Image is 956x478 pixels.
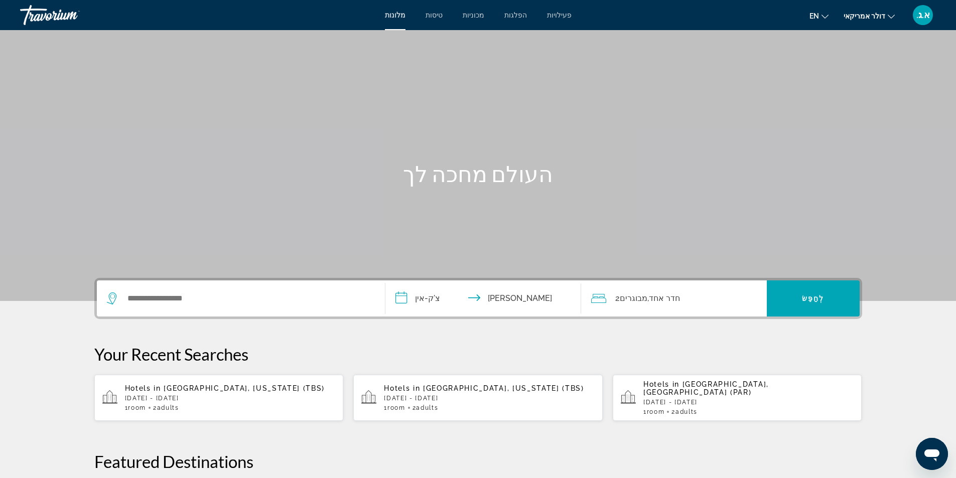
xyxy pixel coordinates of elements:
span: Room [128,404,146,411]
p: [DATE] - [DATE] [125,395,336,402]
font: 2 [615,293,620,303]
span: Hotels in [125,384,161,392]
button: מטיילים: 2 מבוגרים, 0 ילדים [581,280,767,316]
font: מבוגרים [620,293,647,303]
a: הפלגות [504,11,527,19]
span: 1 [643,408,664,415]
span: 1 [384,404,405,411]
a: טרבוריום [20,2,120,28]
a: מלונות [385,11,405,19]
span: Room [647,408,665,415]
font: דולר אמריקאי [844,12,885,20]
iframe: לחצן לפתיחת חלון הודעות הטקסט [916,438,948,470]
button: Hotels in [GEOGRAPHIC_DATA], [US_STATE] (TBS)[DATE] - [DATE]1Room2Adults [94,374,344,421]
font: , [647,293,649,303]
span: 2 [671,408,698,415]
span: [GEOGRAPHIC_DATA], [GEOGRAPHIC_DATA] (PAR) [643,380,769,396]
a: טיסות [426,11,443,19]
button: תאריכי צ'ק-אין ו-צ'ק-אאוט [385,280,581,316]
span: Adults [157,404,179,411]
span: Adults [675,408,698,415]
p: [DATE] - [DATE] [384,395,595,402]
span: Hotels in [384,384,420,392]
span: 1 [125,404,146,411]
font: חדר אחד [649,293,680,303]
button: Hotels in [GEOGRAPHIC_DATA], [US_STATE] (TBS)[DATE] - [DATE]1Room2Adults [353,374,603,421]
font: העולם מחכה לך [403,161,553,187]
span: Adults [416,404,438,411]
h2: Featured Destinations [94,451,862,471]
span: 2 [413,404,439,411]
button: Hotels in [GEOGRAPHIC_DATA], [GEOGRAPHIC_DATA] (PAR)[DATE] - [DATE]1Room2Adults [613,374,862,421]
font: א.ג. [916,10,930,20]
button: שנה מטבע [844,9,895,23]
button: לְחַפֵּשׂ [767,280,860,316]
span: 2 [153,404,179,411]
font: en [809,12,819,20]
p: [DATE] - [DATE] [643,399,854,406]
span: [GEOGRAPHIC_DATA], [US_STATE] (TBS) [164,384,325,392]
a: פעילויות [547,11,572,19]
p: Your Recent Searches [94,344,862,364]
button: שנה שפה [809,9,829,23]
span: [GEOGRAPHIC_DATA], [US_STATE] (TBS) [423,384,584,392]
font: לְחַפֵּשׂ [802,294,824,302]
a: מכוניות [463,11,484,19]
span: Room [387,404,405,411]
div: ווידג'ט חיפוש [97,280,860,316]
button: תפריט משתמש [910,5,936,26]
span: Hotels in [643,380,679,388]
